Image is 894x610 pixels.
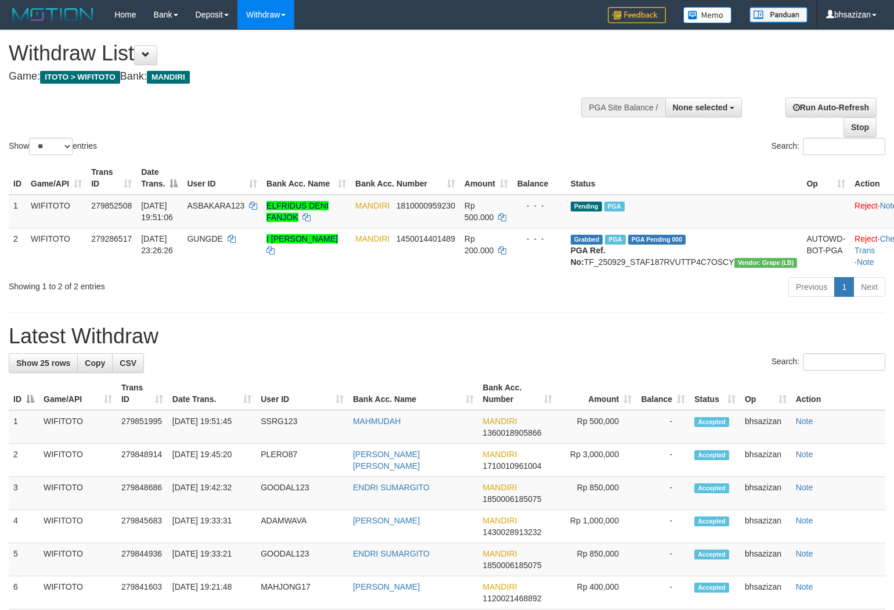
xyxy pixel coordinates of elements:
td: 2 [9,228,26,272]
img: Button%20Memo.svg [683,7,732,23]
td: Rp 3,000,000 [557,444,636,477]
th: Trans ID: activate to sort column ascending [117,377,168,410]
td: [DATE] 19:33:21 [168,543,256,576]
td: WIFITOTO [26,228,86,272]
span: Rp 500.000 [464,201,494,222]
span: Copy 1120021468892 to clipboard [483,594,542,603]
h4: Game: Bank: [9,71,585,82]
td: 5 [9,543,39,576]
th: Op: activate to sort column ascending [740,377,791,410]
td: 279848914 [117,444,168,477]
th: Game/API: activate to sort column ascending [39,377,117,410]
th: User ID: activate to sort column ascending [182,162,262,195]
h1: Withdraw List [9,42,585,65]
span: Copy 1850006185075 to clipboard [483,561,542,570]
td: - [636,410,690,444]
span: Vendor URL: https://dashboard.q2checkout.com/secure [734,258,798,268]
span: Copy 1430028913232 to clipboard [483,528,542,537]
th: Game/API: activate to sort column ascending [26,162,86,195]
span: MANDIRI [483,549,517,558]
th: Bank Acc. Number: activate to sort column ascending [351,162,460,195]
th: Action [791,377,885,410]
th: Bank Acc. Name: activate to sort column ascending [262,162,351,195]
input: Search: [803,138,885,155]
td: AUTOWD-BOT-PGA [802,228,850,272]
a: Note [796,549,813,558]
a: ELFRIDUS DENI FANJOK [266,201,329,222]
span: MANDIRI [355,201,390,210]
td: 279844936 [117,543,168,576]
span: Copy 1850006185075 to clipboard [483,494,542,504]
td: [DATE] 19:21:48 [168,576,256,609]
span: Pending [571,202,602,211]
a: ENDRI SUMARGITO [353,549,430,558]
span: MANDIRI [483,483,517,492]
th: Bank Acc. Number: activate to sort column ascending [478,377,557,410]
a: Show 25 rows [9,353,78,373]
a: Note [796,516,813,525]
td: [DATE] 19:33:31 [168,510,256,543]
td: 6 [9,576,39,609]
div: Showing 1 to 2 of 2 entries [9,276,364,292]
td: 3 [9,477,39,510]
td: Rp 850,000 [557,477,636,510]
h1: Latest Withdraw [9,325,885,348]
td: - [636,510,690,543]
a: Note [796,417,813,426]
span: ITOTO > WIFITOTO [40,71,120,84]
td: Rp 1,000,000 [557,510,636,543]
b: PGA Ref. No: [571,246,605,267]
span: 279286517 [91,234,132,243]
input: Search: [803,353,885,371]
th: Op: activate to sort column ascending [802,162,850,195]
img: panduan.png [749,7,808,23]
td: TF_250929_STAF187RVUTTP4C7OSCY [566,228,802,272]
a: CSV [112,353,144,373]
td: WIFITOTO [39,410,117,444]
td: bhsazizan [740,576,791,609]
td: MAHJONG17 [256,576,348,609]
span: Copy 1710010961004 to clipboard [483,461,542,471]
label: Search: [772,353,885,371]
td: bhsazizan [740,410,791,444]
td: bhsazizan [740,510,791,543]
span: Accepted [694,550,729,559]
th: Status [566,162,802,195]
td: 279841603 [117,576,168,609]
td: GOODAL123 [256,477,348,510]
span: MANDIRI [483,516,517,525]
td: 1 [9,410,39,444]
th: Amount: activate to sort column ascending [460,162,513,195]
a: Run Auto-Refresh [785,98,877,117]
a: Note [796,582,813,591]
span: Grabbed [571,235,603,245]
a: Note [857,257,874,267]
td: Rp 850,000 [557,543,636,576]
span: Show 25 rows [16,358,70,368]
a: ENDRI SUMARGITO [353,483,430,492]
td: GOODAL123 [256,543,348,576]
a: Reject [855,234,878,243]
a: [PERSON_NAME] [PERSON_NAME] [353,450,420,471]
div: - - - [517,200,561,211]
th: User ID: activate to sort column ascending [256,377,348,410]
td: bhsazizan [740,444,791,477]
span: [DATE] 23:26:26 [141,234,173,255]
span: Accepted [694,516,729,526]
span: MANDIRI [355,234,390,243]
button: None selected [665,98,742,117]
td: [DATE] 19:51:45 [168,410,256,444]
th: Trans ID: activate to sort column ascending [86,162,136,195]
td: Rp 500,000 [557,410,636,444]
span: Accepted [694,583,729,593]
img: Feedback.jpg [608,7,666,23]
a: Previous [788,277,835,297]
label: Search: [772,138,885,155]
span: Copy 1810000959230 to clipboard [396,201,455,210]
span: MANDIRI [483,450,517,459]
div: - - - [517,233,561,245]
span: Copy 1450014401489 to clipboard [396,234,455,243]
th: ID [9,162,26,195]
td: 4 [9,510,39,543]
span: 279852508 [91,201,132,210]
